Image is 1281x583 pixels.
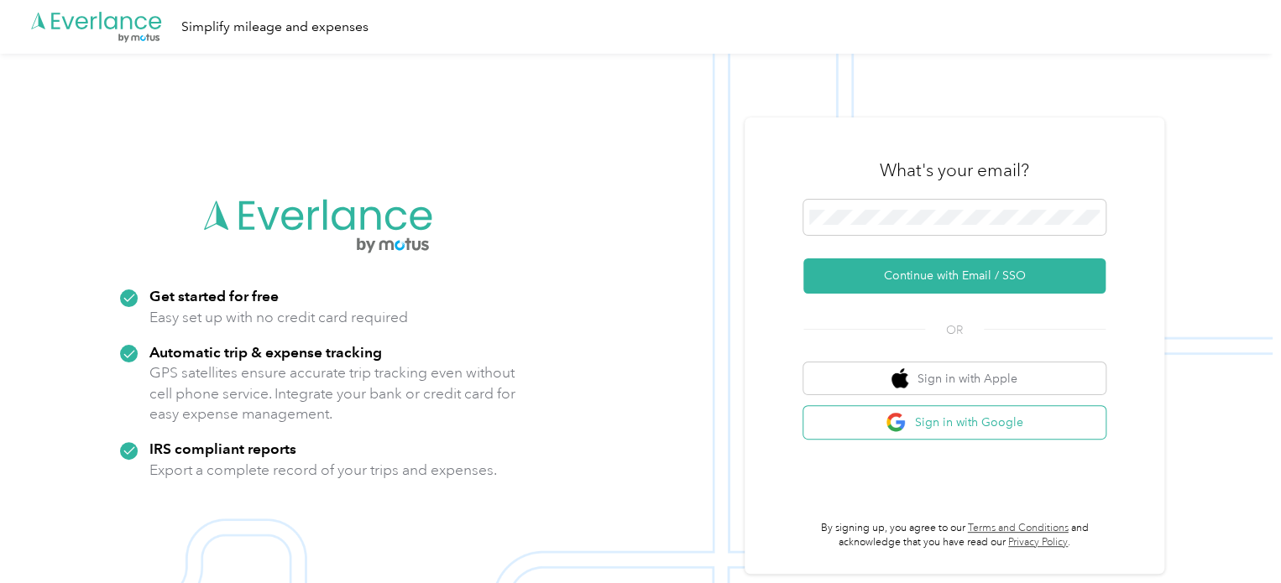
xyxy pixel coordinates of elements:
[181,17,369,38] div: Simplify mileage and expenses
[149,343,382,361] strong: Automatic trip & expense tracking
[925,321,984,339] span: OR
[803,258,1106,294] button: Continue with Email / SSO
[886,412,907,433] img: google logo
[880,159,1029,182] h3: What's your email?
[803,521,1106,550] p: By signing up, you agree to our and acknowledge that you have read our .
[891,368,908,389] img: apple logo
[149,307,408,328] p: Easy set up with no credit card required
[968,522,1069,534] a: Terms and Conditions
[149,440,296,457] strong: IRS compliant reports
[803,406,1106,439] button: google logoSign in with Google
[803,362,1106,395] button: apple logoSign in with Apple
[149,362,516,424] p: GPS satellites ensure accurate trip tracking even without cell phone service. Integrate your bank...
[149,287,279,305] strong: Get started for free
[1008,536,1068,549] a: Privacy Policy
[149,460,497,481] p: Export a complete record of your trips and expenses.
